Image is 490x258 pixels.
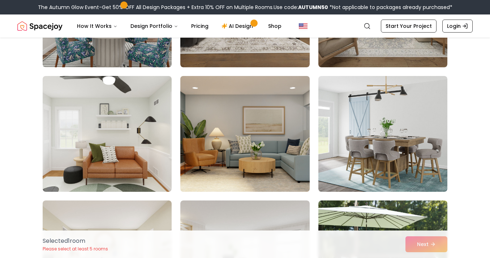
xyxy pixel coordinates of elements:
[318,76,447,192] img: Room room-9
[125,19,184,33] button: Design Portfolio
[71,19,123,33] button: How It Works
[328,4,452,11] span: *Not applicable to packages already purchased*
[442,20,473,33] a: Login
[17,19,63,33] a: Spacejoy
[17,14,473,38] nav: Global
[43,246,108,252] p: Please select at least 5 rooms
[43,237,108,245] p: Selected 1 room
[298,4,328,11] b: AUTUMN50
[274,4,328,11] span: Use code:
[262,19,287,33] a: Shop
[381,20,437,33] a: Start Your Project
[43,76,172,192] img: Room room-7
[38,4,452,11] div: The Autumn Glow Event-Get 50% OFF All Design Packages + Extra 10% OFF on Multiple Rooms.
[17,19,63,33] img: Spacejoy Logo
[216,19,261,33] a: AI Design
[177,73,313,195] img: Room room-8
[71,19,287,33] nav: Main
[185,19,214,33] a: Pricing
[299,22,308,30] img: United States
